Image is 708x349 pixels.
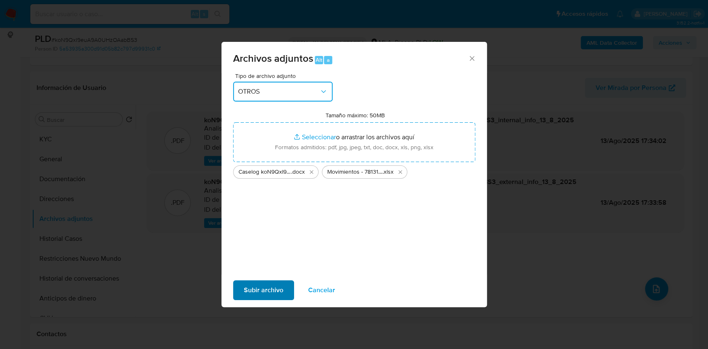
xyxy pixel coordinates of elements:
span: Movimientos - 781319657 [327,168,382,176]
span: .docx [291,168,305,176]
span: Subir archivo [244,281,283,299]
button: Cerrar [468,54,475,62]
button: Eliminar Movimientos - 781319657.xlsx [395,167,405,177]
span: Alt [316,56,322,64]
button: Eliminar Caselog koN9QxI9euA9A0UHzOAabBS3_2025_08_13_16_44_22.docx [307,167,316,177]
span: Cancelar [308,281,335,299]
ul: Archivos seleccionados [233,162,475,179]
span: OTROS [238,87,319,96]
button: OTROS [233,82,333,102]
span: Tipo de archivo adjunto [235,73,335,79]
span: Archivos adjuntos [233,51,313,65]
button: Cancelar [297,280,346,300]
button: Subir archivo [233,280,294,300]
span: .xlsx [382,168,394,176]
span: a [327,56,330,64]
span: Caselog koN9QxI9euA9A0UHzOAabBS3_2025_08_13_16_44_22 [238,168,291,176]
label: Tamaño máximo: 50MB [326,111,385,119]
